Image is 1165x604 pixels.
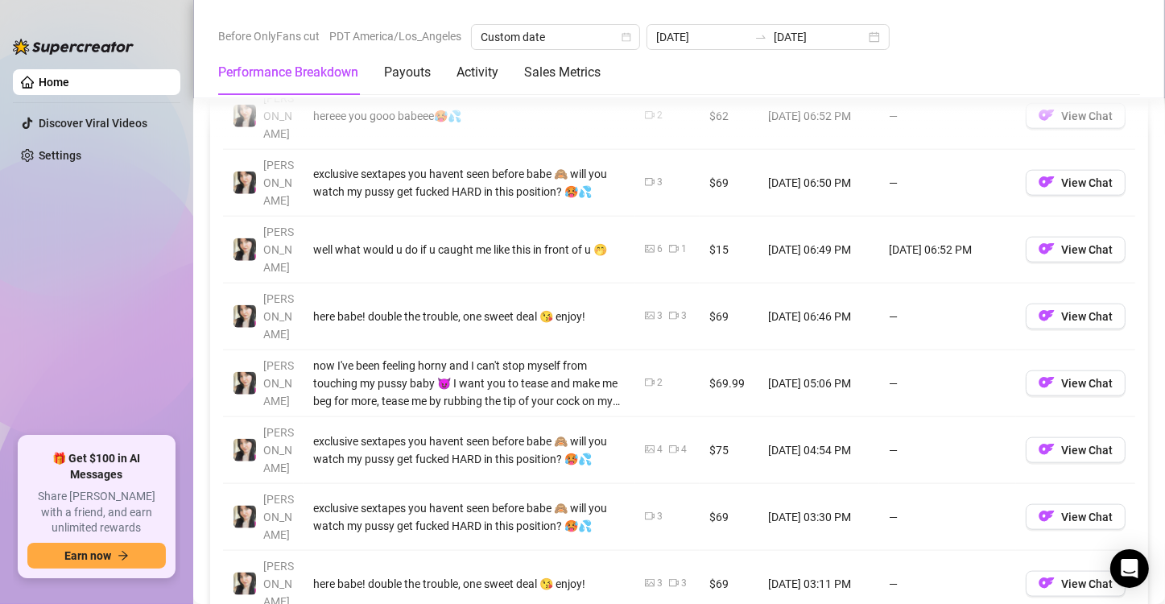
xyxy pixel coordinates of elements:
span: video-camera [669,445,679,454]
div: 2 [657,375,663,391]
td: [DATE] 06:49 PM [758,217,879,283]
td: — [879,350,1016,417]
span: [PERSON_NAME] [263,359,294,407]
div: 3 [681,308,687,324]
a: OFView Chat [1026,113,1126,126]
button: OFView Chat [1026,103,1126,129]
img: Christina [233,372,256,395]
span: View Chat [1061,110,1113,122]
img: Christina [233,506,256,528]
td: $75 [700,417,758,484]
a: OFView Chat [1026,180,1126,192]
span: swap-right [754,31,767,43]
img: OF [1039,575,1055,591]
img: OF [1039,174,1055,190]
span: View Chat [1061,310,1113,323]
span: video-camera [669,244,679,254]
button: OFView Chat [1026,170,1126,196]
input: Start date [656,28,748,46]
span: [PERSON_NAME] [263,292,294,341]
button: OFView Chat [1026,237,1126,263]
a: Discover Viral Videos [39,117,147,130]
a: OFView Chat [1026,313,1126,326]
div: now I've been feeling horny and I can't stop myself from touching my pussy baby 😈 I want you to t... [313,357,626,410]
td: [DATE] 06:46 PM [758,283,879,350]
img: Christina [233,172,256,194]
td: [DATE] 03:30 PM [758,484,879,551]
div: 4 [657,442,663,457]
span: to [754,31,767,43]
img: Christina [233,305,256,328]
span: video-camera [645,110,655,120]
td: — [879,83,1016,150]
span: video-camera [645,511,655,521]
a: OFView Chat [1026,447,1126,460]
div: well what would u do if u caught me like this in front of u 🤭 [313,241,626,259]
img: Christina [233,238,256,261]
td: — [879,283,1016,350]
td: $62 [700,83,758,150]
div: exclusive sextapes you havent seen before babe 🙈 will you watch my pussy get fucked HARD in this ... [313,432,626,468]
td: [DATE] 06:52 PM [758,83,879,150]
img: Christina [233,573,256,595]
a: OFView Chat [1026,514,1126,527]
img: OF [1039,374,1055,391]
span: picture [645,244,655,254]
button: OFView Chat [1026,504,1126,530]
button: OFView Chat [1026,304,1126,329]
a: Home [39,76,69,89]
img: OF [1039,241,1055,257]
div: Performance Breakdown [218,63,358,82]
span: 🎁 Get $100 in AI Messages [27,451,166,482]
td: — [879,484,1016,551]
span: video-camera [645,177,655,187]
td: $69.99 [700,350,758,417]
span: picture [645,311,655,321]
a: OFView Chat [1026,581,1126,594]
div: 3 [657,308,663,324]
span: calendar [622,32,631,42]
img: logo-BBDzfeDw.svg [13,39,134,55]
span: Before OnlyFans cut [218,24,320,48]
span: View Chat [1061,176,1113,189]
span: arrow-right [118,550,129,561]
td: — [879,417,1016,484]
td: $69 [700,484,758,551]
div: Payouts [384,63,431,82]
span: picture [645,578,655,588]
div: Open Intercom Messenger [1110,549,1149,588]
img: OF [1039,308,1055,324]
span: View Chat [1061,577,1113,590]
span: video-camera [669,578,679,588]
img: OF [1039,441,1055,457]
span: View Chat [1061,377,1113,390]
div: 3 [681,576,687,591]
div: exclusive sextapes you havent seen before babe 🙈 will you watch my pussy get fucked HARD in this ... [313,165,626,201]
td: [DATE] 06:52 PM [879,217,1016,283]
span: View Chat [1061,243,1113,256]
span: [PERSON_NAME] [263,493,294,541]
span: View Chat [1061,511,1113,523]
td: $15 [700,217,758,283]
img: OF [1039,508,1055,524]
td: — [879,150,1016,217]
td: [DATE] 05:06 PM [758,350,879,417]
span: PDT America/Los_Angeles [329,24,461,48]
div: 3 [657,175,663,190]
input: End date [774,28,865,46]
span: [PERSON_NAME] [263,92,294,140]
span: [PERSON_NAME] [263,159,294,207]
a: Settings [39,149,81,162]
div: hereee you gooo babeee🥵💦 [313,107,626,125]
div: Sales Metrics [524,63,601,82]
div: 3 [657,509,663,524]
a: OFView Chat [1026,246,1126,259]
div: 4 [681,442,687,457]
div: 1 [681,242,687,257]
span: picture [645,445,655,454]
span: Earn now [64,549,111,562]
td: [DATE] 06:50 PM [758,150,879,217]
img: OF [1039,107,1055,123]
div: 3 [657,576,663,591]
button: Earn nowarrow-right [27,543,166,569]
